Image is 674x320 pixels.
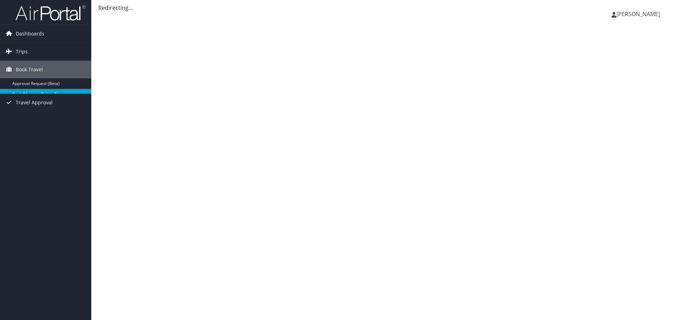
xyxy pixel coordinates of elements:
[612,4,667,25] a: [PERSON_NAME]
[16,94,53,111] span: Travel Approval
[16,43,28,60] span: Trips
[616,10,660,18] span: [PERSON_NAME]
[15,5,86,21] img: airportal-logo.png
[16,25,44,43] span: Dashboards
[98,4,667,12] div: Redirecting...
[16,61,43,78] span: Book Travel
